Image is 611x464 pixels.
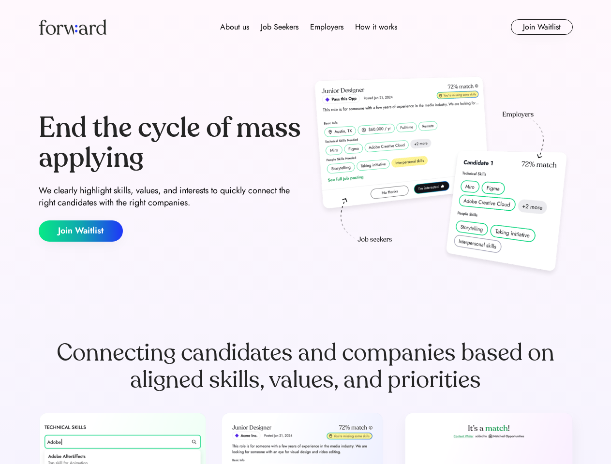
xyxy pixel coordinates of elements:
div: About us [220,21,249,33]
button: Join Waitlist [511,19,573,35]
img: hero-image.png [310,73,573,281]
div: Connecting candidates and companies based on aligned skills, values, and priorities [39,339,573,393]
div: Employers [310,21,343,33]
div: Job Seekers [261,21,298,33]
img: Forward logo [39,19,106,35]
button: Join Waitlist [39,220,123,242]
div: How it works [355,21,397,33]
div: End the cycle of mass applying [39,113,302,173]
div: We clearly highlight skills, values, and interests to quickly connect the right candidates with t... [39,185,302,209]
